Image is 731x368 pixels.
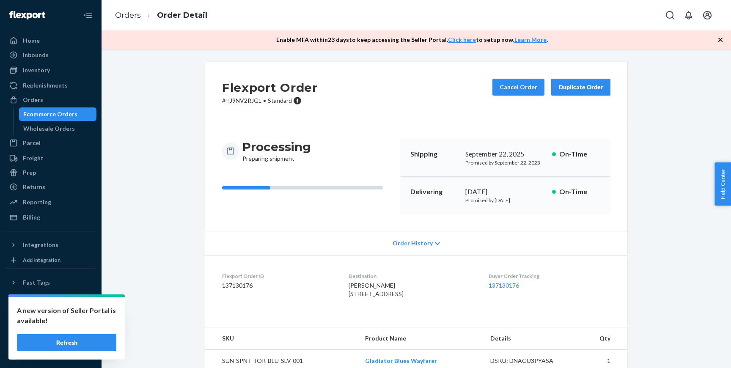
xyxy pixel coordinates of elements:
button: Refresh [17,334,116,351]
a: Inventory [5,63,96,77]
th: Product Name [358,327,484,350]
h3: Processing [242,139,311,154]
div: Inventory [23,66,50,74]
div: Add Integration [23,256,60,264]
dt: Flexport Order ID [222,272,335,280]
button: Fast Tags [5,276,96,289]
a: Wholesale Orders [19,122,97,135]
p: Promised by September 22, 2025 [465,159,545,166]
a: Reporting [5,195,96,209]
button: Cancel Order [492,79,544,96]
th: Qty [577,327,627,350]
a: Add Integration [5,255,96,265]
a: Parcel [5,136,96,150]
div: Inbounds [23,51,49,59]
a: Inbounds [5,48,96,62]
a: Add Fast Tag [5,293,96,303]
a: Returns [5,180,96,194]
a: Replenishments [5,79,96,92]
th: SKU [205,327,358,350]
a: Orders [5,93,96,107]
p: A new version of Seller Portal is available! [17,305,116,326]
button: Give Feedback [5,349,96,363]
button: Open Search Box [662,7,679,24]
p: Shipping [410,149,459,159]
a: Billing [5,211,96,224]
div: DSKU: DNAGU3PYASA [490,357,570,365]
ol: breadcrumbs [108,3,214,28]
p: On-Time [559,149,600,159]
p: Delivering [410,187,459,197]
div: Freight [23,154,44,162]
a: Click here [448,36,476,43]
th: Details [484,327,577,350]
p: On-Time [559,187,600,197]
div: Returns [23,183,45,191]
a: Talk to Support [5,321,96,334]
span: Standard [268,97,292,104]
a: Home [5,34,96,47]
a: Prep [5,166,96,179]
button: Help Center [715,162,731,206]
div: September 22, 2025 [465,149,545,159]
div: Duplicate Order [558,83,603,91]
div: Billing [23,213,40,222]
a: 137130176 [489,282,519,289]
button: Open notifications [680,7,697,24]
button: Close Navigation [80,7,96,24]
a: Order Detail [157,11,207,20]
div: Preparing shipment [242,139,311,163]
a: Gladiator Blues Wayfarer [365,357,437,364]
div: [DATE] [465,187,545,197]
a: Orders [115,11,141,20]
div: Orders [23,96,43,104]
button: Duplicate Order [551,79,610,96]
button: Open account menu [699,7,716,24]
span: [PERSON_NAME] [STREET_ADDRESS] [349,282,404,297]
div: Reporting [23,198,51,206]
img: Flexport logo [9,11,45,19]
a: Freight [5,151,96,165]
div: Replenishments [23,81,68,90]
button: Integrations [5,238,96,252]
div: Prep [23,168,36,177]
a: Settings [5,306,96,320]
p: Promised by [DATE] [465,197,545,204]
dt: Destination [349,272,475,280]
a: Help Center [5,335,96,349]
div: Wholesale Orders [23,124,75,133]
dd: 137130176 [222,281,335,290]
span: Order History [393,239,433,247]
a: Learn More [514,36,547,43]
p: # HJ9NV2RJGL [222,96,318,105]
div: Ecommerce Orders [23,110,77,118]
div: Home [23,36,40,45]
div: Parcel [23,139,41,147]
div: Fast Tags [23,278,50,287]
p: Enable MFA within 23 days to keep accessing the Seller Portal. to setup now. . [276,36,548,44]
a: Ecommerce Orders [19,107,97,121]
dt: Buyer Order Tracking [489,272,610,280]
h2: Flexport Order [222,79,318,96]
div: Integrations [23,241,58,249]
span: • [263,97,266,104]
